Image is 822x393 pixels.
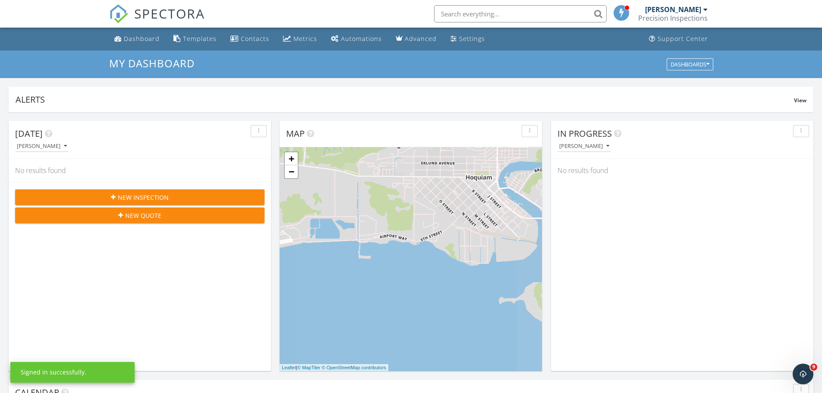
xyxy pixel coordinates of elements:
a: Settings [447,31,488,47]
a: Templates [170,31,220,47]
a: Support Center [646,31,712,47]
div: Contacts [241,35,269,43]
div: Dashboard [124,35,160,43]
span: View [794,97,806,104]
div: Alerts [16,94,794,105]
a: Advanced [392,31,440,47]
button: New Quote [15,208,265,223]
a: Leaflet [282,365,296,370]
a: © OpenStreetMap contributors [322,365,386,370]
div: Automations [341,35,382,43]
a: Metrics [280,31,321,47]
div: Advanced [405,35,437,43]
div: Settings [459,35,485,43]
span: New Quote [125,211,161,220]
span: SPECTORA [134,4,205,22]
span: Map [286,128,305,139]
div: Dashboards [671,61,709,67]
span: [DATE] [15,128,43,139]
div: Support Center [658,35,708,43]
span: My Dashboard [109,56,195,70]
a: Zoom in [285,152,298,165]
span: New Inspection [118,193,169,202]
div: Precision Inspections [638,14,708,22]
div: | [280,364,388,371]
div: [PERSON_NAME] [559,143,609,149]
a: Contacts [227,31,273,47]
a: Zoom out [285,165,298,178]
button: New Inspection [15,189,265,205]
div: [PERSON_NAME] [17,143,67,149]
div: Signed in successfully. [21,368,86,377]
div: No results found [551,159,813,182]
button: [PERSON_NAME] [557,141,611,152]
div: Templates [183,35,217,43]
a: Dashboard [111,31,163,47]
div: Metrics [293,35,317,43]
button: [PERSON_NAME] [15,141,69,152]
img: The Best Home Inspection Software - Spectora [109,4,128,23]
button: Dashboards [667,58,713,70]
div: [PERSON_NAME] [645,5,701,14]
input: Search everything... [434,5,607,22]
iframe: Intercom live chat [793,364,813,384]
span: 9 [810,364,817,371]
a: Automations (Basic) [328,31,385,47]
a: SPECTORA [109,12,205,30]
div: No results found [9,159,271,182]
a: © MapTiler [297,365,321,370]
span: In Progress [557,128,612,139]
